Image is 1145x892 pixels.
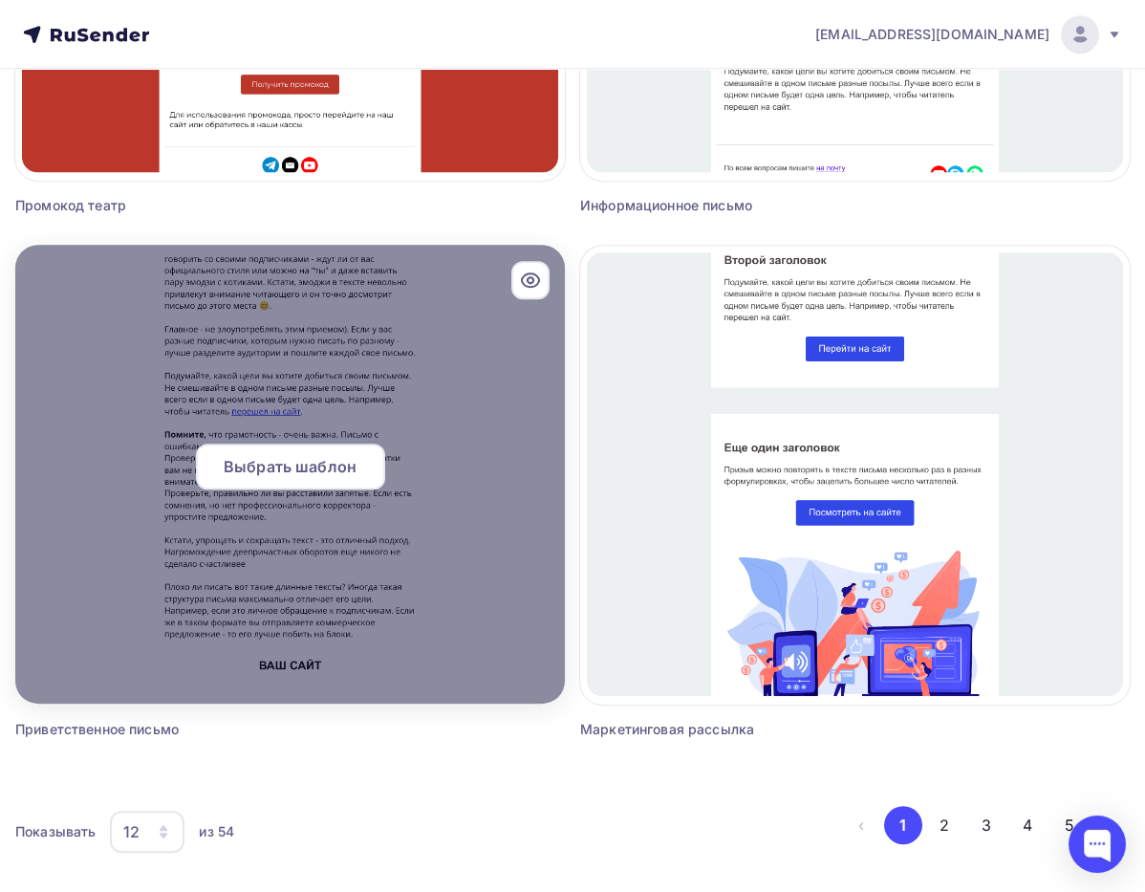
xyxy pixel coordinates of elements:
[925,806,963,844] button: Go to page 2
[580,196,867,215] div: Информационное письмо
[109,810,185,854] button: 12
[815,25,1049,44] span: [EMAIL_ADDRESS][DOMAIN_NAME]
[224,455,356,478] span: Выбрать шаблон
[199,822,234,841] div: из 54
[815,15,1122,54] a: [EMAIL_ADDRESS][DOMAIN_NAME]
[967,806,1005,844] button: Go to page 3
[15,720,302,739] div: Приветственное письмо
[580,720,867,739] div: Маркетинговая рассылка
[1050,806,1089,844] button: Go to page 5
[842,806,1130,844] ul: Pagination
[884,806,922,844] button: Go to page 1
[1091,806,1130,844] button: Go to next page
[1008,806,1047,844] button: Go to page 4
[123,820,140,843] div: 12
[15,822,96,841] div: Показывать
[15,196,302,215] div: Промокод театр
